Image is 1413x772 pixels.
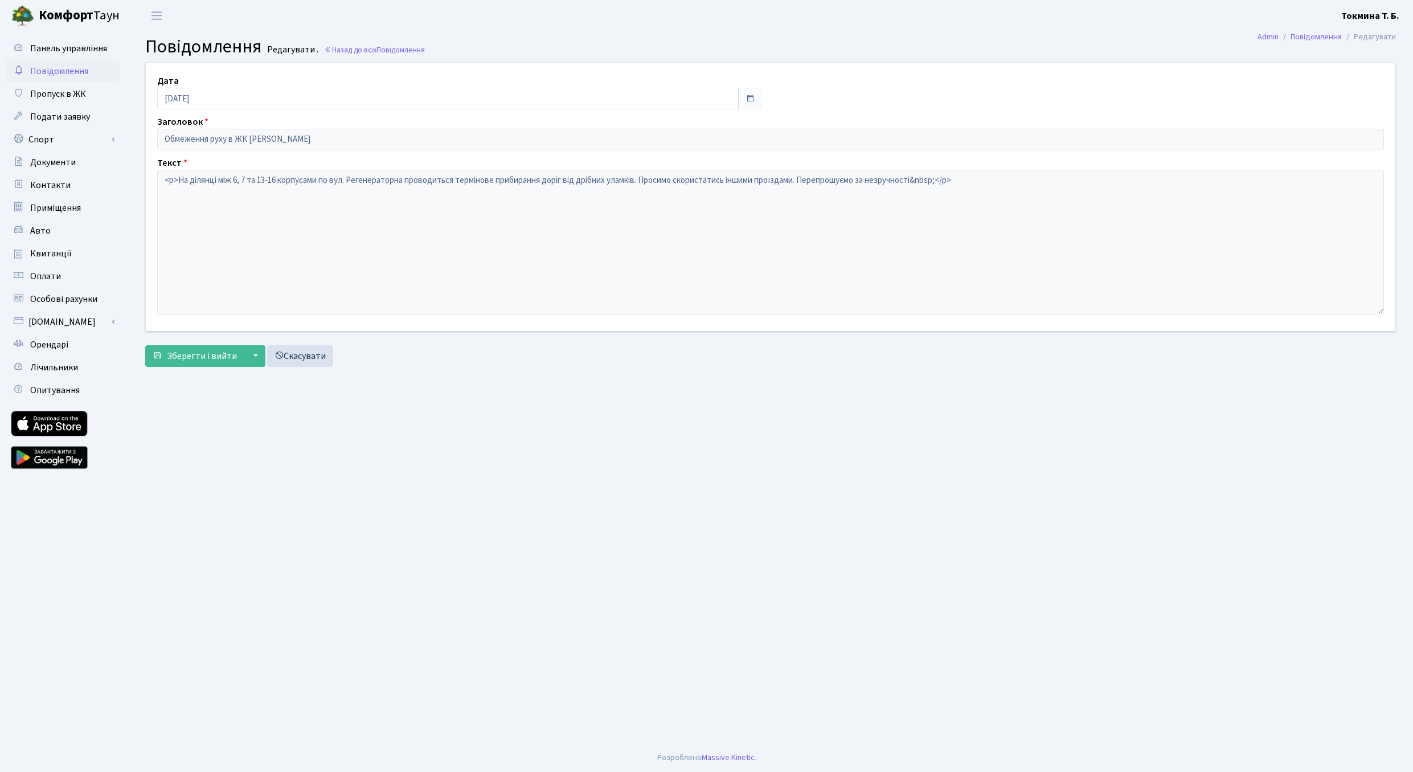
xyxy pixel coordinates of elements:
[6,242,120,265] a: Квитанції
[6,333,120,356] a: Орендарі
[6,379,120,402] a: Опитування
[30,247,72,260] span: Квитанції
[157,156,187,170] label: Текст
[30,224,51,237] span: Авто
[39,6,120,26] span: Таун
[11,5,34,27] img: logo.png
[1291,31,1342,43] a: Повідомлення
[6,128,120,151] a: Спорт
[1341,9,1399,23] a: Токмина Т. Б.
[1342,31,1396,43] li: Редагувати
[30,88,86,100] span: Пропуск в ЖК
[6,83,120,105] a: Пропуск в ЖК
[30,156,76,169] span: Документи
[6,105,120,128] a: Подати заявку
[324,44,425,55] a: Назад до всіхПовідомлення
[142,6,171,25] button: Переключити навігацію
[6,151,120,174] a: Документи
[267,345,333,367] a: Скасувати
[6,265,120,288] a: Оплати
[30,361,78,374] span: Лічильники
[30,270,61,283] span: Оплати
[702,751,755,763] a: Massive Kinetic
[30,179,71,191] span: Контакти
[6,37,120,60] a: Панель управління
[1258,31,1279,43] a: Admin
[30,293,97,305] span: Особові рахунки
[6,311,120,333] a: [DOMAIN_NAME]
[145,34,261,60] span: Повідомлення
[265,44,318,55] small: Редагувати .
[30,65,88,77] span: Повідомлення
[30,42,107,55] span: Панель управління
[30,384,80,397] span: Опитування
[1341,10,1399,22] b: Токмина Т. Б.
[30,202,81,214] span: Приміщення
[6,174,120,197] a: Контакти
[6,219,120,242] a: Авто
[30,338,68,351] span: Орендарі
[39,6,93,24] b: Комфорт
[657,751,756,764] div: Розроблено .
[6,288,120,311] a: Особові рахунки
[157,115,208,129] label: Заголовок
[6,197,120,219] a: Приміщення
[145,345,244,367] button: Зберегти і вийти
[167,350,237,362] span: Зберегти і вийти
[157,74,179,88] label: Дата
[30,111,90,123] span: Подати заявку
[157,170,1384,314] textarea: <p>На ділянці між 6, 7 та 13-16 корпусами по вул. Регенераторна проводиться термінове прибирання ...
[6,356,120,379] a: Лічильники
[6,60,120,83] a: Повідомлення
[376,44,425,55] span: Повідомлення
[1240,25,1413,49] nav: breadcrumb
